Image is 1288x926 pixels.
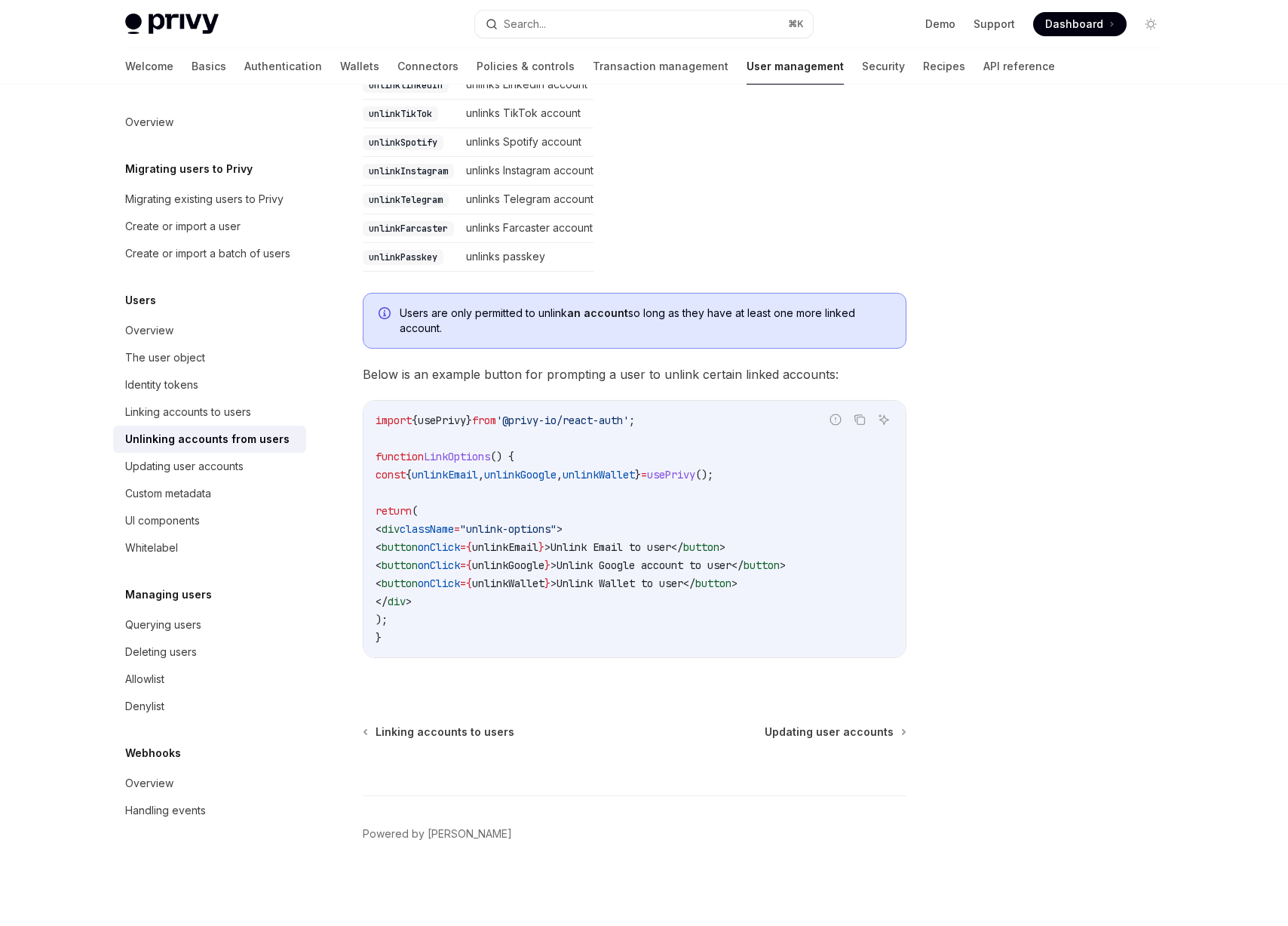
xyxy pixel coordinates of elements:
[406,468,412,481] span: {
[1139,12,1163,36] button: Toggle dark mode
[113,109,306,136] a: Overview
[460,540,466,554] span: =
[376,724,514,740] span: Linking accounts to users
[635,468,641,481] span: }
[379,307,394,322] svg: Info
[113,344,306,371] a: The user object
[382,522,400,536] span: div
[460,71,593,100] td: unlinks LinkedIn account
[376,595,388,608] span: </
[557,522,563,536] span: >
[460,214,593,243] td: unlinks Farcaster account
[747,48,844,85] a: User management
[695,577,731,590] span: button
[544,540,550,554] span: >
[466,540,472,554] span: {
[244,48,322,85] a: Authentication
[544,558,550,572] span: }
[363,250,443,265] code: unlinkPasskey
[125,217,241,235] div: Create or import a user
[363,78,449,93] code: unlinklinkedIn
[647,468,695,481] span: usePrivy
[125,190,284,208] div: Migrating existing users to Privy
[418,540,460,554] span: onClick
[125,697,164,715] div: Denylist
[418,558,460,572] span: onClick
[125,14,219,35] img: light logo
[340,48,379,85] a: Wallets
[125,670,164,688] div: Allowlist
[424,450,490,463] span: LinkOptions
[550,558,557,572] span: >
[363,106,438,122] code: unlinkTikTok
[192,48,226,85] a: Basics
[125,744,181,762] h5: Webhooks
[382,558,418,572] span: button
[125,457,244,475] div: Updating user accounts
[376,577,382,590] span: <
[460,128,593,157] td: unlinks Spotify account
[850,410,869,429] button: Copy the contents from the code block
[765,724,894,740] span: Updating user accounts
[557,468,563,481] span: ,
[454,522,460,536] span: =
[376,558,382,572] span: <
[113,480,306,507] a: Custom metadata
[397,48,458,85] a: Connectors
[629,414,635,427] span: ;
[113,186,306,213] a: Migrating existing users to Privy
[400,522,454,536] span: className
[472,540,538,554] span: unlinkEmail
[496,414,629,427] span: '@privy-io/react-auth'
[406,595,412,608] span: >
[125,321,173,340] div: Overview
[557,577,683,590] span: Unlink Wallet to user
[923,48,965,85] a: Recipes
[363,135,443,150] code: unlinkSpotify
[477,48,575,85] a: Policies & controls
[460,186,593,214] td: unlinks Telegram account
[113,534,306,561] a: Whitelabel
[400,306,891,336] span: Users are only permitted to unlink so long as they have at least one more linked account.
[418,414,466,427] span: usePrivy
[113,638,306,666] a: Deleting users
[683,577,695,590] span: </
[641,468,647,481] span: =
[974,17,1015,32] a: Support
[472,414,496,427] span: from
[504,15,546,33] div: Search...
[376,540,382,554] span: <
[460,522,557,536] span: "unlink-options"
[412,504,418,518] span: (
[125,774,173,792] div: Overview
[731,577,738,590] span: >
[557,558,731,572] span: Unlink Google account to user
[113,317,306,344] a: Overview
[460,157,593,186] td: unlinks Instagram account
[382,577,418,590] span: button
[113,240,306,267] a: Create or import a batch of users
[983,48,1055,85] a: API reference
[460,577,466,590] span: =
[671,540,683,554] span: </
[125,643,197,661] div: Deleting users
[475,11,813,38] button: Search...⌘K
[113,507,306,534] a: UI components
[113,666,306,693] a: Allowlist
[544,577,550,590] span: }
[376,631,382,645] span: }
[744,558,780,572] span: button
[731,558,744,572] span: </
[412,468,478,481] span: unlinkEmail
[478,468,484,481] span: ,
[550,540,671,554] span: Unlink Email to user
[113,770,306,797] a: Overview
[113,213,306,240] a: Create or import a user
[484,468,557,481] span: unlinkGoogle
[376,414,412,427] span: import
[113,398,306,426] a: Linking accounts to users
[563,468,635,481] span: unlinkWallet
[466,558,472,572] span: {
[363,364,906,385] span: Below is an example button for prompting a user to unlink certain linked accounts:
[125,245,290,263] div: Create or import a batch of users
